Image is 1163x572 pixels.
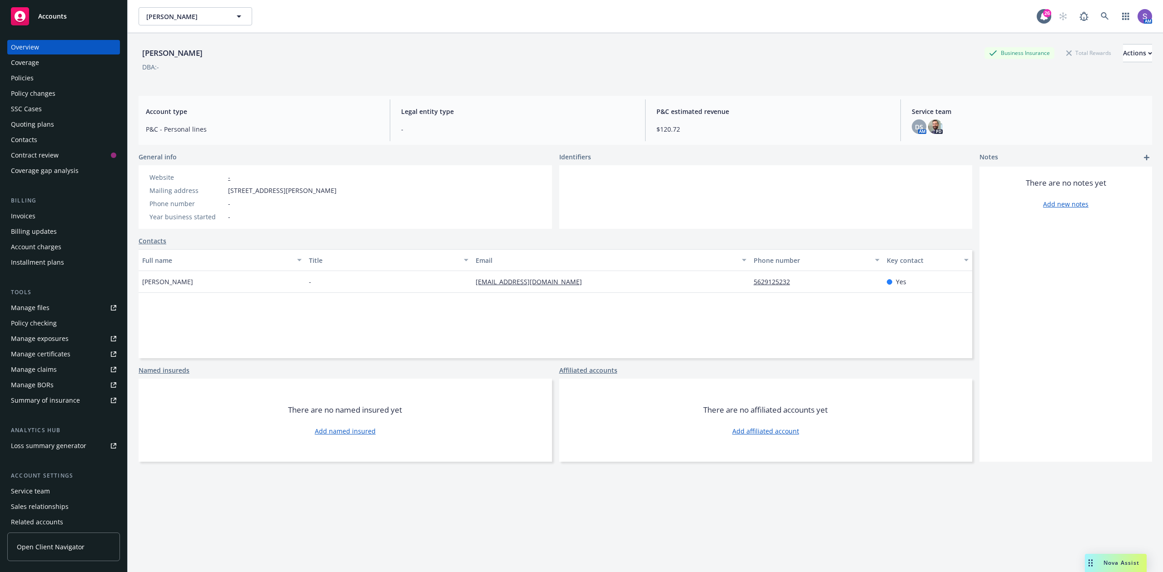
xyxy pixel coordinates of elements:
img: photo [1138,9,1152,24]
a: Contract review [7,148,120,163]
a: Billing updates [7,224,120,239]
a: Manage files [7,301,120,315]
div: Coverage gap analysis [11,163,79,178]
button: Full name [139,249,305,271]
span: - [228,199,230,208]
div: Coverage [11,55,39,70]
span: [STREET_ADDRESS][PERSON_NAME] [228,186,337,195]
div: Service team [11,484,50,498]
a: Policies [7,71,120,85]
a: Accounts [7,4,120,29]
a: SSC Cases [7,102,120,116]
div: Email [476,256,736,265]
div: Loss summary generator [11,439,86,453]
a: Add affiliated account [732,426,799,436]
span: General info [139,152,177,162]
span: P&C estimated revenue [656,107,890,116]
div: Contract review [11,148,59,163]
div: Policy checking [11,316,57,330]
div: Actions [1123,44,1152,62]
span: Nova Assist [1103,559,1139,567]
div: Invoices [11,209,35,223]
a: Account charges [7,240,120,254]
div: Billing [7,196,120,205]
div: Overview [11,40,39,54]
div: SSC Cases [11,102,42,116]
a: Affiliated accounts [559,365,617,375]
div: Summary of insurance [11,393,80,408]
img: photo [928,119,943,134]
a: Loss summary generator [7,439,120,453]
a: Manage certificates [7,347,120,361]
div: Website [149,173,224,182]
div: Manage BORs [11,378,54,392]
div: Account settings [7,471,120,480]
a: Coverage [7,55,120,70]
a: add [1141,152,1152,163]
button: Phone number [750,249,884,271]
span: There are no named insured yet [288,404,402,415]
a: Named insureds [139,365,189,375]
a: Report a Bug [1075,7,1093,25]
a: Summary of insurance [7,393,120,408]
div: Title [309,256,458,265]
div: Policies [11,71,34,85]
div: Year business started [149,212,224,222]
span: Yes [896,277,906,286]
span: Service team [912,107,1145,116]
span: [PERSON_NAME] [142,277,193,286]
div: Full name [142,256,292,265]
div: Manage exposures [11,331,69,346]
a: Search [1096,7,1114,25]
span: - [228,212,230,222]
div: 26 [1043,9,1051,17]
a: Add named insured [315,426,376,436]
div: Related accounts [11,515,63,529]
div: Billing updates [11,224,57,239]
a: Switch app [1117,7,1135,25]
div: Installment plans [11,255,64,270]
a: Add new notes [1043,199,1088,209]
a: [EMAIL_ADDRESS][DOMAIN_NAME] [476,277,589,286]
div: [PERSON_NAME] [139,47,206,59]
div: Contacts [11,133,37,147]
a: Installment plans [7,255,120,270]
span: - [401,124,634,134]
a: Policy changes [7,86,120,101]
span: Notes [979,152,998,163]
div: Manage files [11,301,50,315]
div: Quoting plans [11,117,54,132]
div: Sales relationships [11,499,69,514]
button: Nova Assist [1085,554,1147,572]
span: Account type [146,107,379,116]
button: [PERSON_NAME] [139,7,252,25]
span: Identifiers [559,152,591,162]
span: There are no affiliated accounts yet [703,404,828,415]
span: DS [915,122,923,132]
span: - [309,277,311,286]
div: Mailing address [149,186,224,195]
a: Start snowing [1054,7,1072,25]
div: Phone number [149,199,224,208]
div: Business Insurance [984,47,1054,59]
span: Accounts [38,13,67,20]
a: Related accounts [7,515,120,529]
div: Total Rewards [1062,47,1116,59]
div: Tools [7,288,120,297]
a: Overview [7,40,120,54]
button: Actions [1123,44,1152,62]
span: Open Client Navigator [17,542,84,552]
a: 5629125232 [754,277,797,286]
button: Key contact [883,249,972,271]
span: $120.72 [656,124,890,134]
button: Title [305,249,472,271]
div: Analytics hub [7,426,120,435]
a: Coverage gap analysis [7,163,120,178]
div: Phone number [754,256,870,265]
div: Drag to move [1085,554,1096,572]
a: Manage claims [7,362,120,377]
a: Quoting plans [7,117,120,132]
div: Key contact [887,256,959,265]
a: Sales relationships [7,499,120,514]
span: There are no notes yet [1026,178,1106,188]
